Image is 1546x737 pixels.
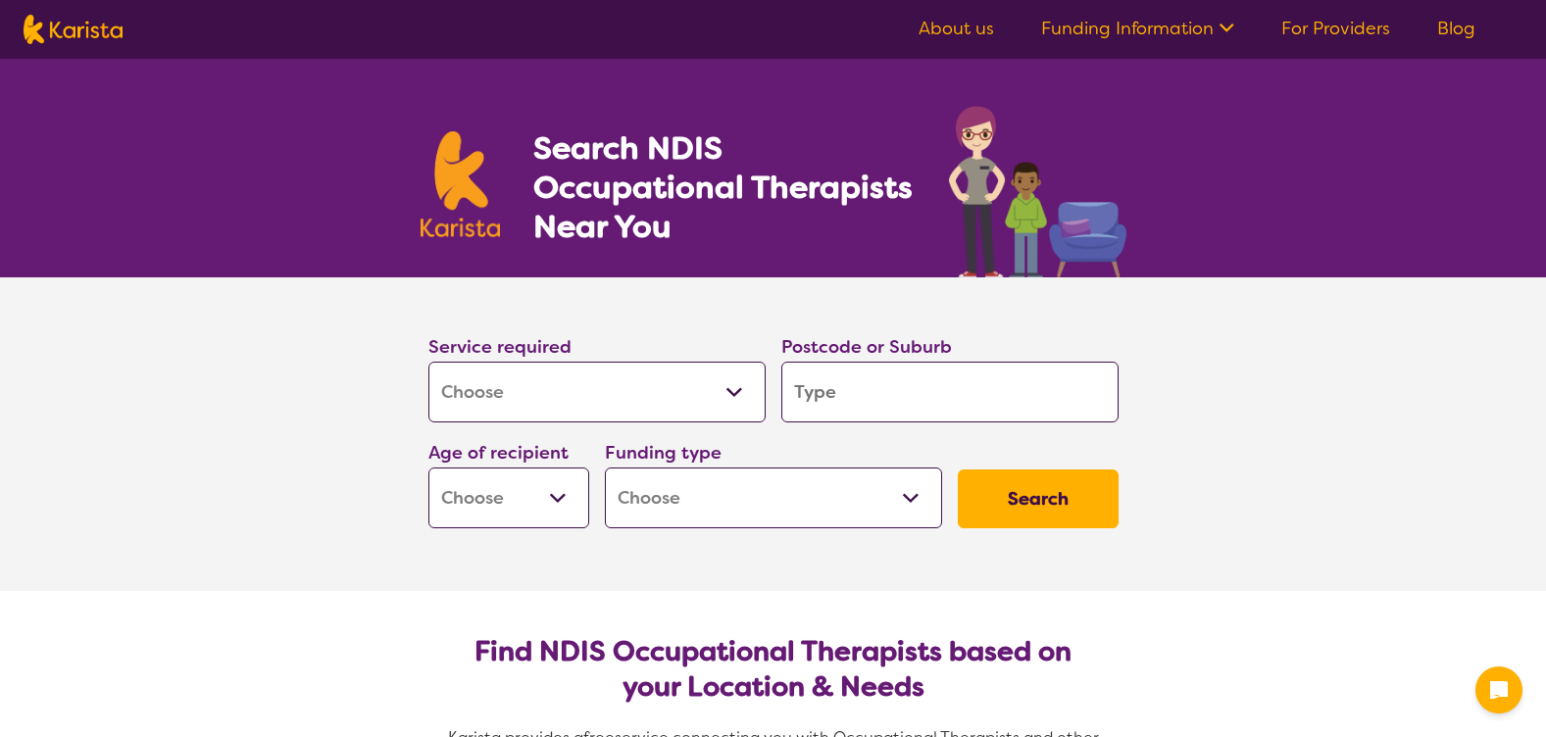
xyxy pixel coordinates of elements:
[421,131,501,237] img: Karista logo
[1281,17,1390,40] a: For Providers
[1041,17,1234,40] a: Funding Information
[428,441,569,465] label: Age of recipient
[428,335,572,359] label: Service required
[444,634,1103,705] h2: Find NDIS Occupational Therapists based on your Location & Needs
[533,128,915,246] h1: Search NDIS Occupational Therapists Near You
[949,106,1126,277] img: occupational-therapy
[1437,17,1475,40] a: Blog
[24,15,123,44] img: Karista logo
[781,335,952,359] label: Postcode or Suburb
[605,441,722,465] label: Funding type
[919,17,994,40] a: About us
[781,362,1119,422] input: Type
[958,469,1119,528] button: Search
